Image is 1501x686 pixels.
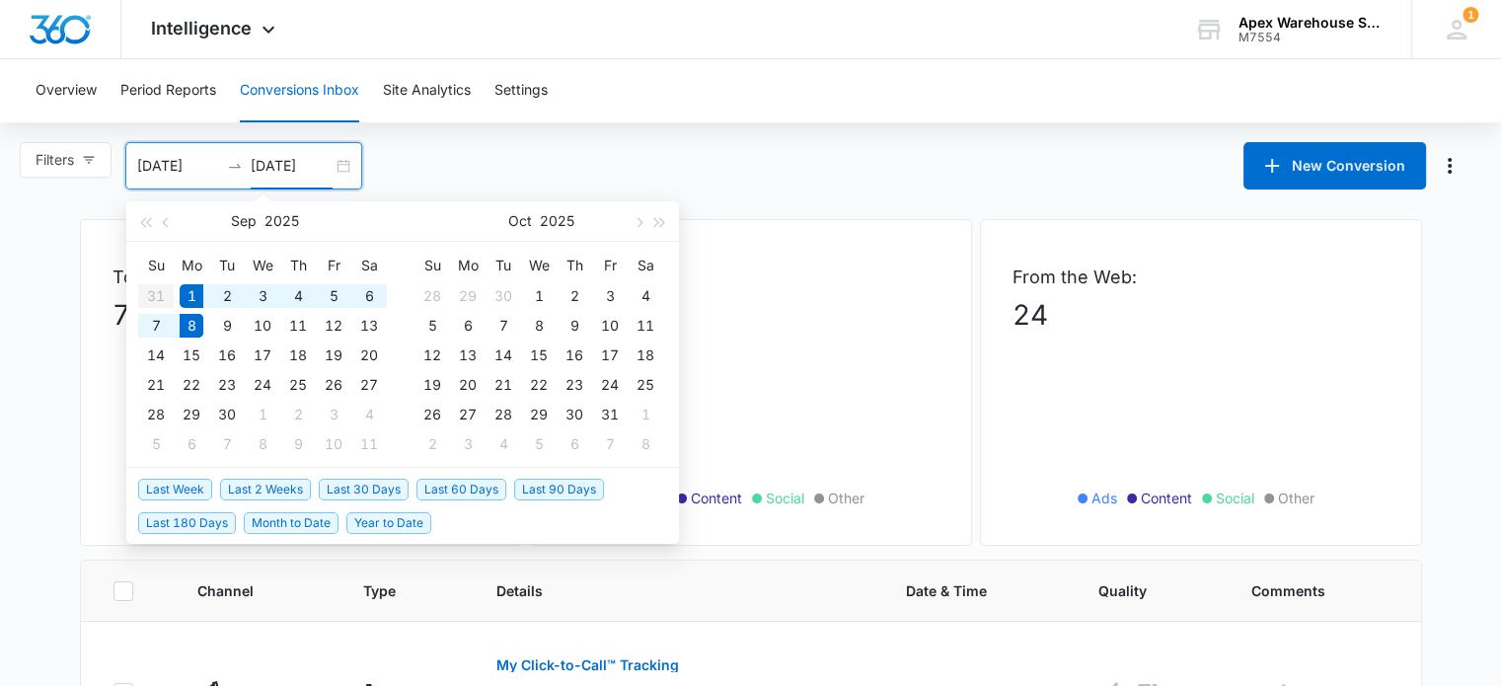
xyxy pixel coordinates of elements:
button: Settings [494,59,548,122]
div: 11 [634,314,657,338]
div: 27 [456,403,480,426]
th: Th [280,250,316,281]
td: 2025-09-02 [209,281,245,311]
td: 2025-09-11 [280,311,316,341]
th: Su [414,250,450,281]
div: 22 [180,373,203,397]
div: 7 [491,314,515,338]
th: Sa [628,250,663,281]
span: Last 2 Weeks [220,479,311,500]
div: 23 [563,373,586,397]
td: 2025-09-18 [280,341,316,370]
span: Ads [1091,488,1117,508]
td: 2025-09-26 [316,370,351,400]
div: 29 [527,403,551,426]
div: 5 [322,284,345,308]
span: swap-right [227,158,243,174]
div: 29 [180,403,203,426]
td: 2025-10-07 [209,429,245,459]
span: Intelligence [151,18,252,38]
td: 2025-09-04 [280,281,316,311]
div: 22 [527,373,551,397]
div: 7 [144,314,168,338]
div: 14 [491,343,515,367]
span: Social [1216,488,1254,508]
td: 2025-09-23 [209,370,245,400]
td: 2025-11-06 [557,429,592,459]
button: Oct [508,201,532,241]
div: 26 [420,403,444,426]
div: 5 [144,432,168,456]
div: 23 [215,373,239,397]
div: 19 [420,373,444,397]
td: 2025-10-23 [557,370,592,400]
td: 2025-10-01 [245,400,280,429]
span: Other [828,488,864,508]
span: Comments [1250,580,1360,601]
div: 20 [456,373,480,397]
div: 4 [286,284,310,308]
td: 2025-09-14 [138,341,174,370]
span: Social [766,488,804,508]
td: 2025-09-13 [351,311,387,341]
td: 2025-10-13 [450,341,486,370]
span: Channel [197,580,287,601]
td: 2025-10-30 [557,400,592,429]
div: account id [1238,31,1383,44]
td: 2025-10-28 [486,400,521,429]
div: 30 [215,403,239,426]
td: 2025-09-27 [351,370,387,400]
div: 13 [357,314,381,338]
td: 2025-10-19 [414,370,450,400]
div: 4 [491,432,515,456]
th: Tu [486,250,521,281]
th: Fr [592,250,628,281]
td: 2025-10-15 [521,341,557,370]
span: to [227,158,243,174]
span: Last 60 Days [416,479,506,500]
td: 2025-11-04 [486,429,521,459]
div: 17 [598,343,622,367]
td: 2025-10-17 [592,341,628,370]
span: Last 180 Days [138,512,236,534]
div: 16 [215,343,239,367]
p: 24 [1013,294,1389,336]
th: Sa [351,250,387,281]
div: 15 [527,343,551,367]
td: 2025-10-16 [557,341,592,370]
span: 1 [1463,7,1478,23]
td: 2025-11-08 [628,429,663,459]
div: 18 [286,343,310,367]
div: 28 [420,284,444,308]
div: 12 [420,343,444,367]
td: 2025-09-09 [209,311,245,341]
div: 27 [357,373,381,397]
th: We [521,250,557,281]
div: 6 [563,432,586,456]
th: We [245,250,280,281]
div: 4 [634,284,657,308]
td: 2025-10-27 [450,400,486,429]
div: 14 [144,343,168,367]
td: 2025-09-16 [209,341,245,370]
td: 2025-10-22 [521,370,557,400]
div: 10 [322,432,345,456]
td: 2025-10-18 [628,341,663,370]
div: 25 [634,373,657,397]
td: 2025-10-29 [521,400,557,429]
td: 2025-10-02 [280,400,316,429]
div: 8 [251,432,274,456]
span: Last Week [138,479,212,500]
div: 2 [215,284,239,308]
td: 2025-10-25 [628,370,663,400]
th: Mo [450,250,486,281]
td: 2025-09-03 [245,281,280,311]
div: 29 [456,284,480,308]
td: 2025-09-30 [486,281,521,311]
div: 9 [215,314,239,338]
div: 7 [598,432,622,456]
td: 2025-09-29 [450,281,486,311]
td: 2025-10-07 [486,311,521,341]
div: 31 [598,403,622,426]
div: 20 [357,343,381,367]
